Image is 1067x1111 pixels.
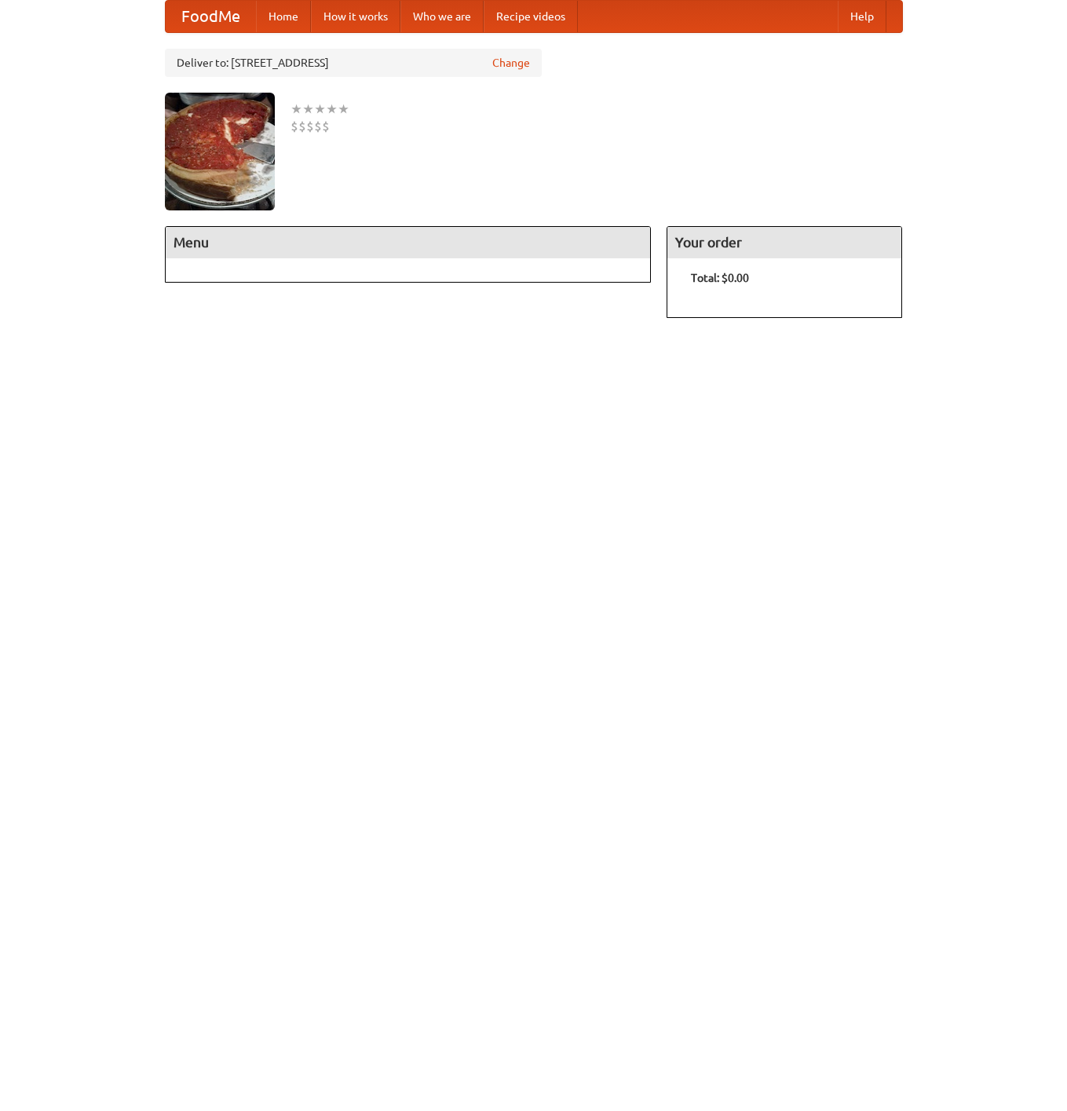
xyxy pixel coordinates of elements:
a: Recipe videos [484,1,578,32]
h4: Your order [667,227,901,258]
li: ★ [302,101,314,118]
li: $ [314,118,322,135]
li: ★ [326,101,338,118]
li: $ [306,118,314,135]
b: Total: $0.00 [691,272,749,284]
li: ★ [291,101,302,118]
li: $ [322,118,330,135]
li: ★ [314,101,326,118]
h4: Menu [166,227,651,258]
img: angular.jpg [165,93,275,210]
li: ★ [338,101,349,118]
a: Who we are [400,1,484,32]
li: $ [298,118,306,135]
a: FoodMe [166,1,256,32]
a: Help [838,1,886,32]
li: $ [291,118,298,135]
a: How it works [311,1,400,32]
a: Home [256,1,311,32]
div: Deliver to: [STREET_ADDRESS] [165,49,542,77]
a: Change [492,55,530,71]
